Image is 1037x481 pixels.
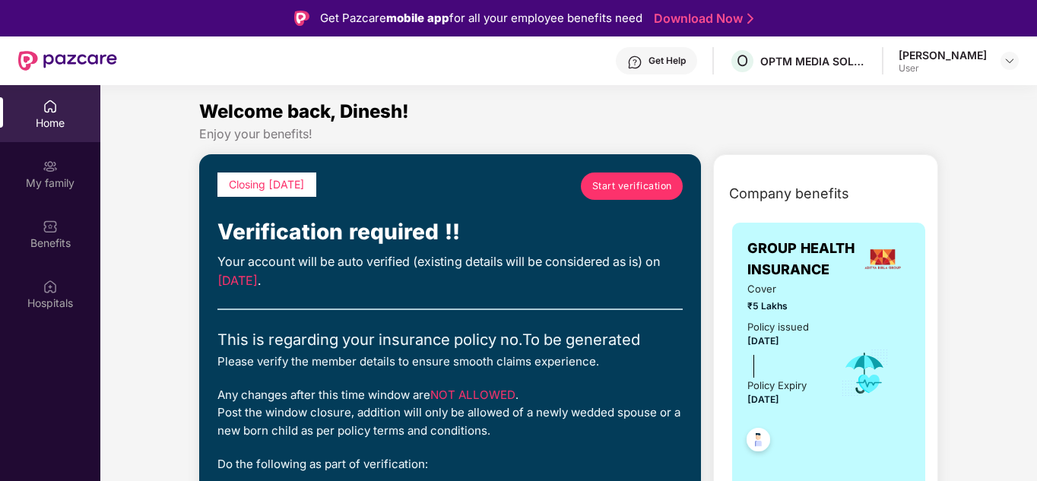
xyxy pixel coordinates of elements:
[199,100,409,122] span: Welcome back, Dinesh!
[43,159,58,174] img: svg+xml;base64,PHN2ZyB3aWR0aD0iMjAiIGhlaWdodD0iMjAiIHZpZXdCb3g9IjAgMCAyMCAyMCIgZmlsbD0ibm9uZSIgeG...
[747,281,819,297] span: Cover
[294,11,309,26] img: Logo
[592,179,672,193] span: Start verification
[747,394,779,405] span: [DATE]
[217,273,258,288] span: [DATE]
[899,48,987,62] div: [PERSON_NAME]
[217,386,683,440] div: Any changes after this time window are . Post the window closure, addition will only be allowed o...
[862,239,903,280] img: insurerLogo
[737,52,748,70] span: O
[430,388,515,402] span: NOT ALLOWED
[386,11,449,25] strong: mobile app
[581,172,683,200] a: Start verification
[654,11,749,27] a: Download Now
[229,178,305,191] span: Closing [DATE]
[217,215,683,248] div: Verification required !!
[760,54,867,68] div: OPTM MEDIA SOLUTIONS PRIVATE LIMITED
[43,279,58,294] img: svg+xml;base64,PHN2ZyBpZD0iSG9zcGl0YWxzIiB4bWxucz0iaHR0cDovL3d3dy53My5vcmcvMjAwMC9zdmciIHdpZHRoPS...
[649,55,686,67] div: Get Help
[840,348,890,398] img: icon
[43,219,58,234] img: svg+xml;base64,PHN2ZyBpZD0iQmVuZWZpdHMiIHhtbG5zPSJodHRwOi8vd3d3LnczLm9yZy8yMDAwL3N2ZyIgd2lkdGg9Ij...
[747,11,753,27] img: Stroke
[747,299,819,313] span: ₹5 Lakhs
[729,183,849,204] span: Company benefits
[747,319,809,335] div: Policy issued
[217,252,683,291] div: Your account will be auto verified (existing details will be considered as is) on .
[217,455,683,473] div: Do the following as part of verification:
[18,51,117,71] img: New Pazcare Logo
[217,328,683,353] div: This is regarding your insurance policy no. To be generated
[740,423,777,460] img: svg+xml;base64,PHN2ZyB4bWxucz0iaHR0cDovL3d3dy53My5vcmcvMjAwMC9zdmciIHdpZHRoPSI0OC45NDMiIGhlaWdodD...
[217,353,683,371] div: Please verify the member details to ensure smooth claims experience.
[1004,55,1016,67] img: svg+xml;base64,PHN2ZyBpZD0iRHJvcGRvd24tMzJ4MzIiIHhtbG5zPSJodHRwOi8vd3d3LnczLm9yZy8yMDAwL3N2ZyIgd2...
[43,99,58,114] img: svg+xml;base64,PHN2ZyBpZD0iSG9tZSIgeG1sbnM9Imh0dHA6Ly93d3cudzMub3JnLzIwMDAvc3ZnIiB3aWR0aD0iMjAiIG...
[747,238,855,281] span: GROUP HEALTH INSURANCE
[627,55,642,70] img: svg+xml;base64,PHN2ZyBpZD0iSGVscC0zMngzMiIgeG1sbnM9Imh0dHA6Ly93d3cudzMub3JnLzIwMDAvc3ZnIiB3aWR0aD...
[320,9,642,27] div: Get Pazcare for all your employee benefits need
[747,335,779,347] span: [DATE]
[199,126,938,142] div: Enjoy your benefits!
[899,62,987,74] div: User
[747,378,807,394] div: Policy Expiry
